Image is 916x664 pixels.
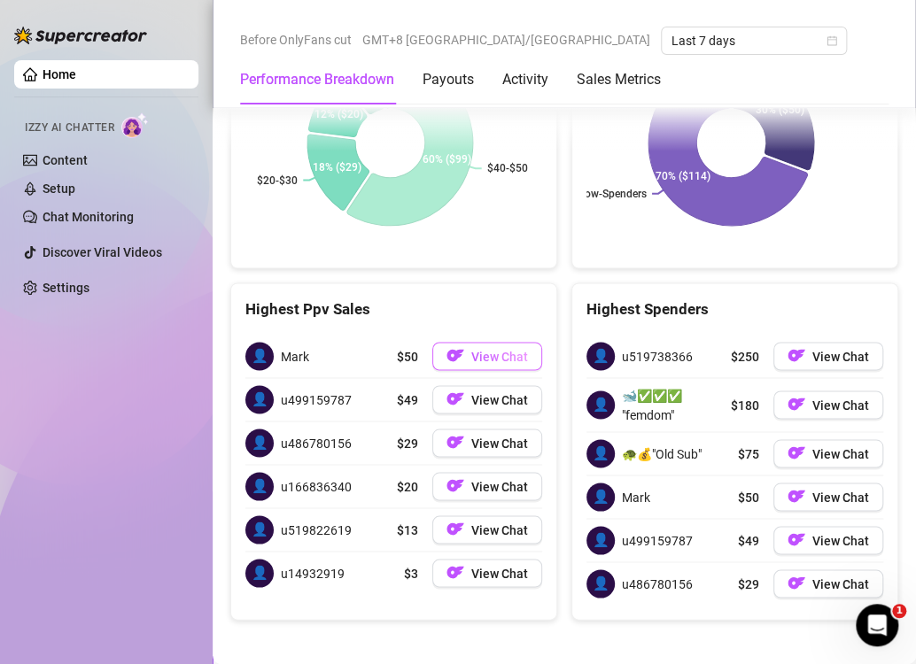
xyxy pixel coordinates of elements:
span: Izzy AI Chatter [25,120,114,136]
img: OF [446,390,464,407]
text: $20-$30 [257,174,298,186]
span: u486780156 [622,574,693,593]
a: OFView Chat [773,483,883,511]
span: $75 [738,444,759,463]
span: $49 [397,390,418,409]
span: Last 7 days [671,27,836,54]
span: 👤 [245,342,274,370]
span: 👤 [586,390,615,419]
span: u499159787 [281,390,352,409]
span: $180 [731,395,759,414]
button: OFView Chat [773,526,883,554]
iframe: Intercom live chat [856,604,898,646]
div: Highest Spenders [586,297,883,321]
span: View Chat [812,446,869,460]
img: OF [446,563,464,581]
span: View Chat [812,490,869,504]
span: u14932919 [281,563,345,583]
span: 👤 [586,526,615,554]
text: Low-Spenders [578,187,647,199]
span: $20 [397,476,418,496]
span: View Chat [812,349,869,363]
span: Mark [281,346,309,366]
img: AI Chatter [121,112,149,138]
button: OFView Chat [432,472,542,500]
span: 👤 [586,439,615,467]
span: 👤 [586,569,615,598]
span: View Chat [812,533,869,547]
img: OF [788,395,805,413]
button: OFView Chat [773,439,883,467]
img: OF [788,530,805,548]
span: u519738366 [622,346,693,366]
span: GMT+8 [GEOGRAPHIC_DATA]/[GEOGRAPHIC_DATA] [362,27,650,53]
span: 🐢💰"Old Sub" [622,444,702,463]
span: 👤 [245,472,274,500]
a: Discover Viral Videos [43,245,162,259]
span: u166836340 [281,476,352,496]
span: 👤 [245,515,274,544]
img: OF [446,346,464,364]
span: $50 [397,346,418,366]
span: View Chat [471,566,528,580]
div: Activity [502,69,548,90]
button: OFView Chat [432,429,542,457]
button: OFView Chat [432,515,542,544]
text: $40-$50 [487,162,528,174]
span: View Chat [471,436,528,450]
span: $29 [738,574,759,593]
span: Mark [622,487,650,506]
span: View Chat [471,392,528,406]
div: Payouts [423,69,474,90]
span: View Chat [812,398,869,412]
span: $13 [397,520,418,539]
span: u486780156 [281,433,352,452]
button: OFView Chat [432,385,542,413]
a: Setup [43,181,75,196]
span: View Chat [471,479,528,493]
a: Content [43,153,88,167]
span: 🐋✅✅✅ "femdom" [622,385,724,424]
span: View Chat [471,349,528,363]
span: $3 [404,563,418,583]
button: OFView Chat [773,390,883,419]
a: Settings [43,281,89,295]
span: u519822619 [281,520,352,539]
span: $29 [397,433,418,452]
span: 👤 [245,429,274,457]
img: OF [788,574,805,591]
img: OF [788,444,805,461]
span: View Chat [471,522,528,537]
button: OFView Chat [773,342,883,370]
div: Sales Metrics [577,69,661,90]
span: $49 [738,530,759,550]
span: 👤 [586,342,615,370]
span: 1 [892,604,906,618]
img: OF [788,346,805,364]
button: OFView Chat [432,342,542,370]
span: $250 [731,346,759,366]
span: 👤 [586,483,615,511]
span: u499159787 [622,530,693,550]
span: $50 [738,487,759,506]
a: Chat Monitoring [43,210,134,224]
span: Before OnlyFans cut [240,27,352,53]
img: OF [446,520,464,537]
span: View Chat [812,576,869,591]
a: Home [43,67,76,81]
img: OF [446,476,464,494]
button: OFView Chat [773,569,883,598]
button: OFView Chat [432,559,542,587]
img: logo-BBDzfeDw.svg [14,27,147,44]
